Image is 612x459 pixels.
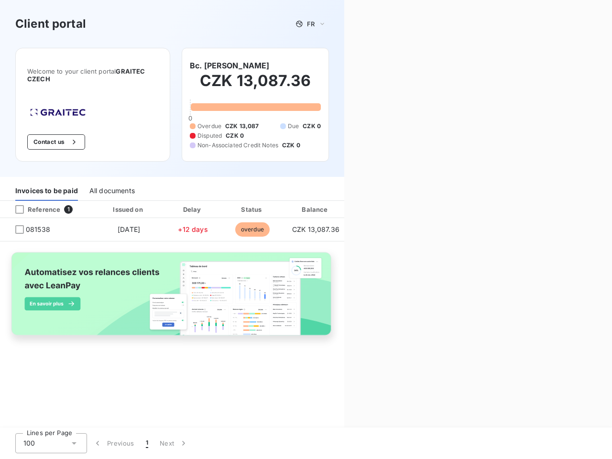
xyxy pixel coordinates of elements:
span: Overdue [197,122,221,131]
button: 1 [140,433,154,453]
img: banner [4,247,340,350]
div: Reference [8,205,60,214]
span: CZK 13,087.36 [292,225,339,233]
h3: Client portal [15,15,86,33]
div: All documents [89,181,135,201]
span: 1 [64,205,73,214]
span: +12 days [178,225,208,233]
div: Invoices to be paid [15,181,78,201]
span: CZK 0 [303,122,321,131]
span: overdue [235,222,270,237]
div: Issued on [96,205,162,214]
div: Delay [166,205,220,214]
button: Previous [87,433,140,453]
h2: CZK 13,087.36 [190,71,321,100]
span: 100 [23,438,35,448]
span: Non-Associated Credit Notes [197,141,278,150]
span: Welcome to your client portal [27,67,158,83]
span: 0 [188,114,192,122]
span: CZK 13,087 [225,122,259,131]
span: 1 [146,438,148,448]
button: Next [154,433,194,453]
span: Due [288,122,299,131]
span: FR [307,20,315,28]
span: Disputed [197,131,222,140]
span: CZK 0 [226,131,244,140]
span: GRAITEC CZECH [27,67,145,83]
img: Company logo [27,106,88,119]
span: 081538 [26,225,50,234]
span: CZK 0 [282,141,300,150]
span: [DATE] [118,225,140,233]
button: Contact us [27,134,85,150]
h6: Bc. [PERSON_NAME] [190,60,270,71]
div: Balance [284,205,347,214]
div: Status [224,205,281,214]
